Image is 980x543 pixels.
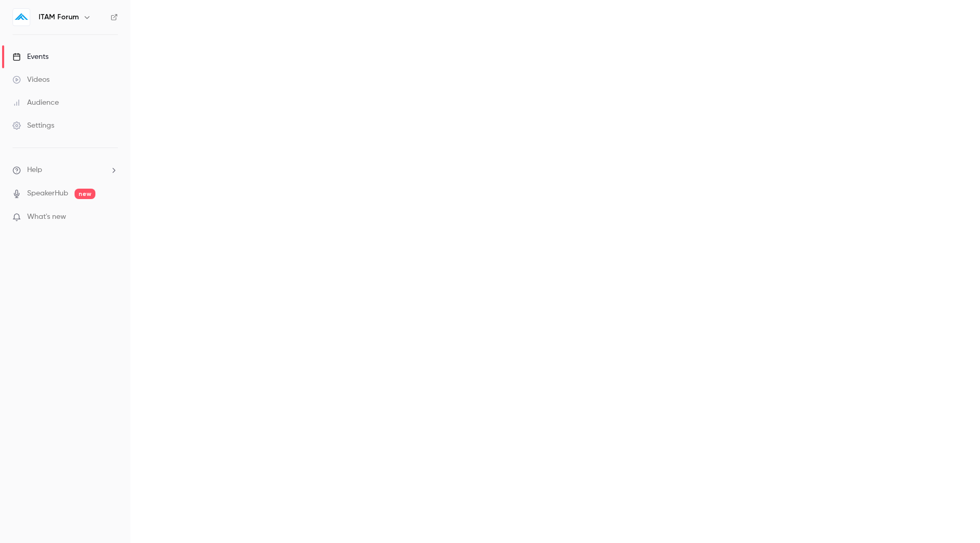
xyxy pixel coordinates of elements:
div: Events [13,52,48,62]
div: Settings [13,120,54,131]
a: SpeakerHub [27,188,68,199]
h6: ITAM Forum [39,12,79,22]
span: Help [27,165,42,176]
img: ITAM Forum [13,9,30,26]
div: Videos [13,75,50,85]
span: What's new [27,212,66,223]
div: Audience [13,97,59,108]
li: help-dropdown-opener [13,165,118,176]
span: new [75,189,95,199]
